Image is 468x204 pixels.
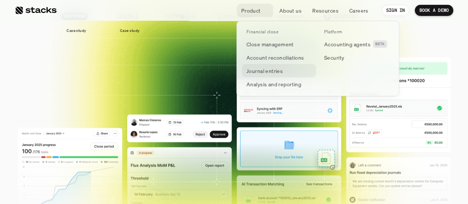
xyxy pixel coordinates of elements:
p: Security [324,54,344,61]
a: Security [320,51,394,64]
a: Analysis and reporting [242,77,316,91]
p: Analysis and reporting [246,80,301,88]
p: Accounting agents [324,40,370,48]
p: Resources [312,7,339,14]
h2: Case study [120,29,139,33]
a: SIGN IN [382,5,410,16]
a: About us [275,4,306,17]
p: Careers [349,7,368,14]
p: Financial close [246,29,278,34]
a: BOOK A DEMO [415,5,453,16]
p: Account reconciliations [246,54,304,61]
h2: BETA [375,42,385,46]
a: Account reconciliations [242,51,316,64]
p: About us [279,7,302,14]
a: Journal entries [242,64,316,77]
a: Accounting agentsBETA [320,37,394,51]
p: Platform [324,29,342,34]
h2: Case study [67,29,86,33]
p: Journal entries [246,67,283,75]
p: Close management [246,40,294,48]
p: SIGN IN [386,8,405,13]
a: Close management [242,37,316,51]
a: Careers [345,4,373,17]
p: Product [241,7,261,14]
a: Privacy Policy [87,171,120,177]
a: Resources [308,4,343,17]
p: BOOK A DEMO [419,8,449,13]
